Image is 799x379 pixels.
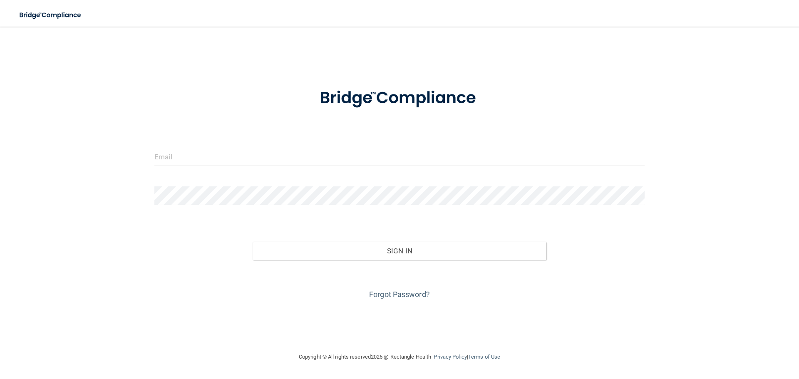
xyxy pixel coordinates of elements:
[303,77,496,120] img: bridge_compliance_login_screen.278c3ca4.svg
[248,344,551,370] div: Copyright © All rights reserved 2025 @ Rectangle Health | |
[154,147,645,166] input: Email
[468,354,500,360] a: Terms of Use
[12,7,89,24] img: bridge_compliance_login_screen.278c3ca4.svg
[434,354,466,360] a: Privacy Policy
[369,290,430,299] a: Forgot Password?
[253,242,547,260] button: Sign In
